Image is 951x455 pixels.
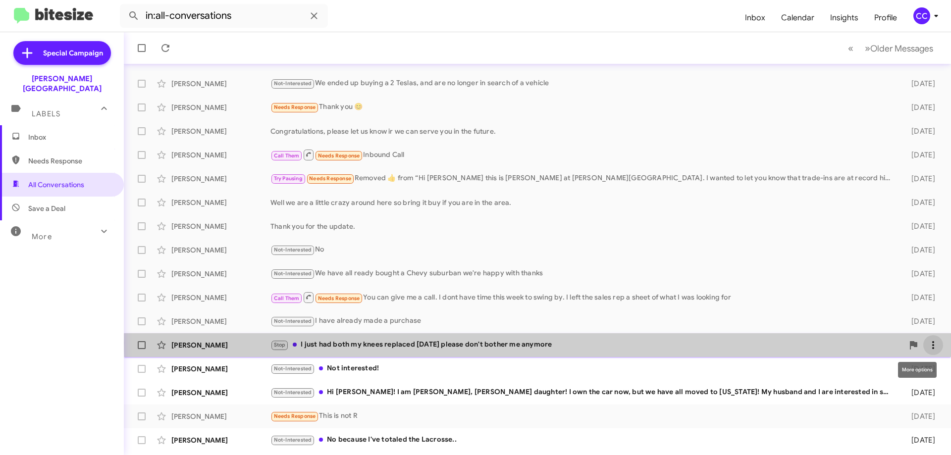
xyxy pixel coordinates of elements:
[13,41,111,65] a: Special Campaign
[274,152,300,159] span: Call Them
[32,109,60,118] span: Labels
[896,435,943,445] div: [DATE]
[865,42,870,54] span: »
[822,3,866,32] a: Insights
[859,38,939,58] button: Next
[28,132,112,142] span: Inbox
[896,411,943,421] div: [DATE]
[120,4,328,28] input: Search
[270,268,896,279] div: We have all ready bought a Chevy suburban we're happy with thanks
[274,318,312,324] span: Not-Interested
[171,150,270,160] div: [PERSON_NAME]
[898,362,937,378] div: More options
[171,435,270,445] div: [PERSON_NAME]
[270,221,896,231] div: Thank you for the update.
[896,79,943,89] div: [DATE]
[171,174,270,184] div: [PERSON_NAME]
[270,410,896,422] div: This is not R
[866,3,905,32] a: Profile
[274,437,312,443] span: Not-Interested
[870,43,933,54] span: Older Messages
[171,293,270,303] div: [PERSON_NAME]
[171,221,270,231] div: [PERSON_NAME]
[896,221,943,231] div: [DATE]
[171,79,270,89] div: [PERSON_NAME]
[270,291,896,303] div: You can give me a call. I dont have time this week to swing by. I left the sales rep a sheet of w...
[171,269,270,279] div: [PERSON_NAME]
[270,173,896,184] div: Removed ‌👍‌ from “ Hi [PERSON_NAME] this is [PERSON_NAME] at [PERSON_NAME][GEOGRAPHIC_DATA]. I wa...
[171,364,270,374] div: [PERSON_NAME]
[171,102,270,112] div: [PERSON_NAME]
[274,175,303,182] span: Try Pausing
[318,295,360,302] span: Needs Response
[28,203,65,213] span: Save a Deal
[274,413,316,419] span: Needs Response
[274,80,312,87] span: Not-Interested
[896,245,943,255] div: [DATE]
[270,315,896,327] div: I have already made a purchase
[896,269,943,279] div: [DATE]
[896,174,943,184] div: [DATE]
[896,150,943,160] div: [DATE]
[913,7,930,24] div: CC
[309,175,351,182] span: Needs Response
[896,102,943,112] div: [DATE]
[773,3,822,32] a: Calendar
[274,270,312,277] span: Not-Interested
[270,198,896,207] div: Well we are a little crazy around here so bring it buy if you are in the area.
[28,156,112,166] span: Needs Response
[171,388,270,398] div: [PERSON_NAME]
[28,180,84,190] span: All Conversations
[842,38,859,58] button: Previous
[896,198,943,207] div: [DATE]
[274,365,312,372] span: Not-Interested
[171,126,270,136] div: [PERSON_NAME]
[274,342,286,348] span: Stop
[270,244,896,255] div: No
[843,38,939,58] nav: Page navigation example
[171,245,270,255] div: [PERSON_NAME]
[270,434,896,446] div: No because I've totaled the Lacrosse..
[274,104,316,110] span: Needs Response
[171,198,270,207] div: [PERSON_NAME]
[896,316,943,326] div: [DATE]
[32,232,52,241] span: More
[171,411,270,421] div: [PERSON_NAME]
[171,340,270,350] div: [PERSON_NAME]
[274,295,300,302] span: Call Them
[896,388,943,398] div: [DATE]
[270,149,896,161] div: Inbound Call
[737,3,773,32] a: Inbox
[318,152,360,159] span: Needs Response
[270,101,896,113] div: Thank you 😊
[43,48,103,58] span: Special Campaign
[848,42,853,54] span: «
[905,7,940,24] button: CC
[270,339,903,351] div: I just had both my knees replaced [DATE] please don't bother me anymore
[896,293,943,303] div: [DATE]
[270,363,896,374] div: Not interested!
[270,78,896,89] div: We ended up buying a 2 Teslas, and are no longer in search of a vehicle
[270,126,896,136] div: Congratulations, please let us know ir we can serve you in the future.
[171,316,270,326] div: [PERSON_NAME]
[274,247,312,253] span: Not-Interested
[274,389,312,396] span: Not-Interested
[896,126,943,136] div: [DATE]
[270,387,896,398] div: Hi [PERSON_NAME]! I am [PERSON_NAME], [PERSON_NAME] daughter! I own the car now, but we have all ...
